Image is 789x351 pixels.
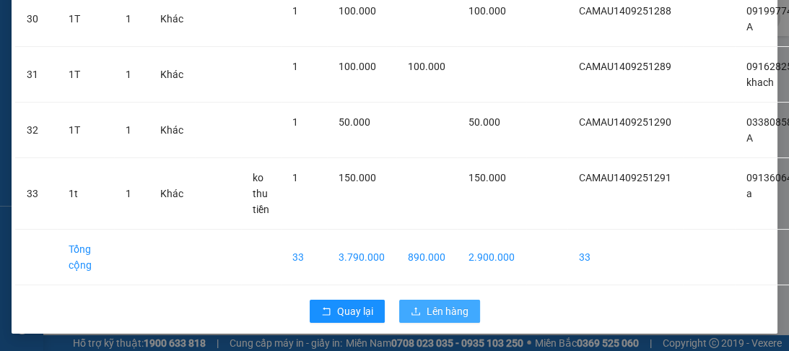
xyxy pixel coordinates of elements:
span: 100.000 [339,61,376,72]
span: khach [746,77,774,88]
span: 1 [292,172,298,183]
span: 1 [126,69,131,80]
span: 100.000 [468,5,506,17]
span: 100.000 [408,61,445,72]
span: Quay lại [337,303,373,319]
span: a [746,188,752,199]
span: Lên hàng [427,303,468,319]
td: 33 [281,230,327,285]
button: rollbackQuay lại [310,300,385,323]
span: 100.000 [339,5,376,17]
span: CAMAU1409251288 [579,5,671,17]
td: 890.000 [396,230,457,285]
span: 150.000 [468,172,506,183]
td: Khác [149,103,195,158]
span: ko thu tiền [253,172,269,215]
td: Tổng cộng [57,230,114,285]
button: uploadLên hàng [399,300,480,323]
span: 50.000 [339,116,370,128]
span: A [746,132,753,144]
span: 1 [126,124,131,136]
td: 33 [15,158,57,230]
td: 1T [57,47,114,103]
span: 1 [126,13,131,25]
td: 32 [15,103,57,158]
td: 33 [567,230,683,285]
span: 1 [126,188,131,199]
td: 3.790.000 [327,230,396,285]
span: CAMAU1409251290 [579,116,671,128]
span: 1 [292,116,298,128]
span: upload [411,306,421,318]
span: CAMAU1409251291 [579,172,671,183]
td: 1T [57,103,114,158]
span: 1 [292,61,298,72]
td: Khác [149,47,195,103]
td: 1t [57,158,114,230]
span: A [746,21,753,32]
span: rollback [321,306,331,318]
td: Khác [149,158,195,230]
span: 1 [292,5,298,17]
span: 150.000 [339,172,376,183]
td: 31 [15,47,57,103]
span: 50.000 [468,116,500,128]
td: 2.900.000 [457,230,526,285]
span: CAMAU1409251289 [579,61,671,72]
